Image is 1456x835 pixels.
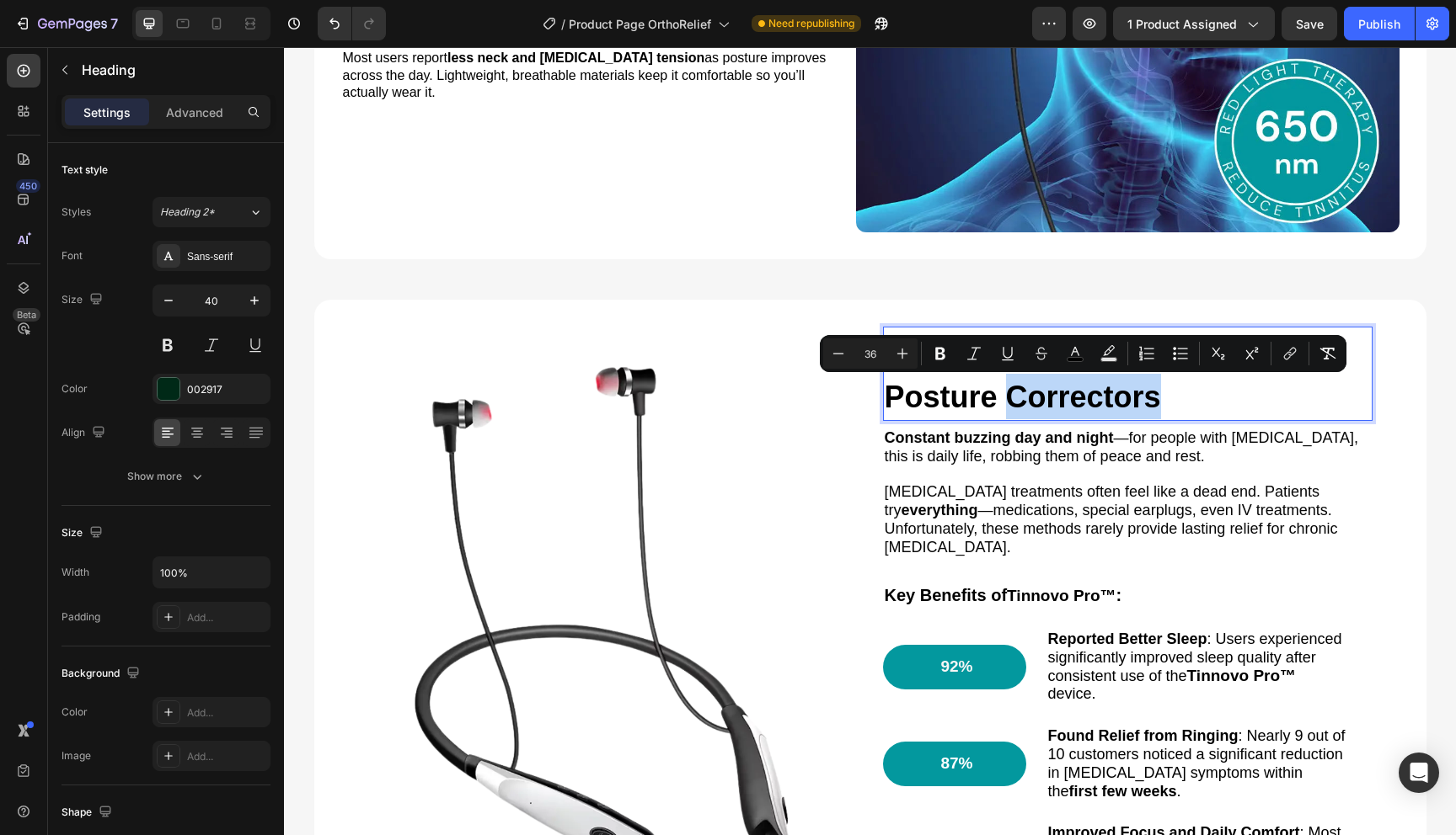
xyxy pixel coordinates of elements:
strong: Reported Better Sleep [764,583,923,600]
div: Padding [62,609,100,625]
p: 87% [614,706,732,727]
strong: Constant buzzing day and night [601,382,830,399]
p: 92% [614,609,732,630]
button: Publish [1344,7,1415,40]
span: Save [1296,17,1324,31]
div: Text style [62,162,108,178]
input: Auto [153,557,270,588]
strong: Found Relief from Ringing [764,680,955,697]
span: Product Page OrthoRelief [569,15,711,33]
div: Add... [187,705,266,721]
strong: Tinnovo Pro™ [903,620,1012,637]
div: Color [62,381,88,396]
div: Size [62,522,106,545]
button: Save [1282,7,1337,40]
span: Key Benefits of [601,539,724,557]
div: Add... [187,749,266,764]
button: 7 [7,7,126,40]
div: Open Intercom Messenger [1399,753,1439,793]
h2: Rich Text Editor. Editing area: main [599,279,1089,374]
button: Heading 2* [153,197,270,227]
strong: everything [618,455,694,471]
span: / [561,15,565,33]
p: Settings [83,104,131,121]
div: Publish [1358,15,1400,33]
span: —for people with [MEDICAL_DATA], this is daily life, robbing them of peace and rest. [601,382,1074,417]
span: Heading 2* [160,205,215,220]
span: 1 product assigned [1127,15,1237,33]
div: Font [62,248,83,263]
span: [MEDICAL_DATA] treatments often feel like a dead end. Patients try —medications, special earplugs... [601,436,1054,508]
span: : Nearly 9 out of 10 customers noticed a significant reduction in [MEDICAL_DATA] symptoms within ... [764,680,1062,752]
div: Show more [127,468,206,485]
span: Tinnovo Pro™ [723,540,832,557]
div: Color [62,705,88,720]
span: Why OrthoRelief™ vs. Typical Posture Correctors [601,287,1030,367]
img: AnyConv.com__2-11.webp [57,311,574,827]
div: Image [62,748,91,763]
div: Shape [62,801,115,824]
p: Advanced [166,104,223,121]
div: Align [62,422,109,444]
div: Editor contextual toolbar [820,335,1346,372]
button: Show more [62,461,270,492]
div: 002917 [187,382,266,397]
span: device. [764,638,812,655]
p: Heading [82,60,264,80]
div: Add... [187,610,266,625]
span: : [832,539,838,557]
span: : Users experienced significantly improved sleep quality after consistent use of the [764,583,1058,637]
span: Need republishing [768,16,854,31]
div: Beta [13,308,40,322]
p: 7 [110,13,118,34]
div: Sans-serif [187,249,266,264]
div: Styles [62,205,91,220]
button: 1 product assigned [1113,7,1275,40]
div: Undo/Redo [318,7,386,40]
div: 450 [16,179,40,193]
div: Width [62,565,89,580]
strong: Improved Focus and Daily Comfort [764,777,1016,794]
strong: first few weeks [785,736,893,753]
iframe: Design area [284,47,1456,835]
div: Size [62,289,106,311]
div: Background [62,662,143,685]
